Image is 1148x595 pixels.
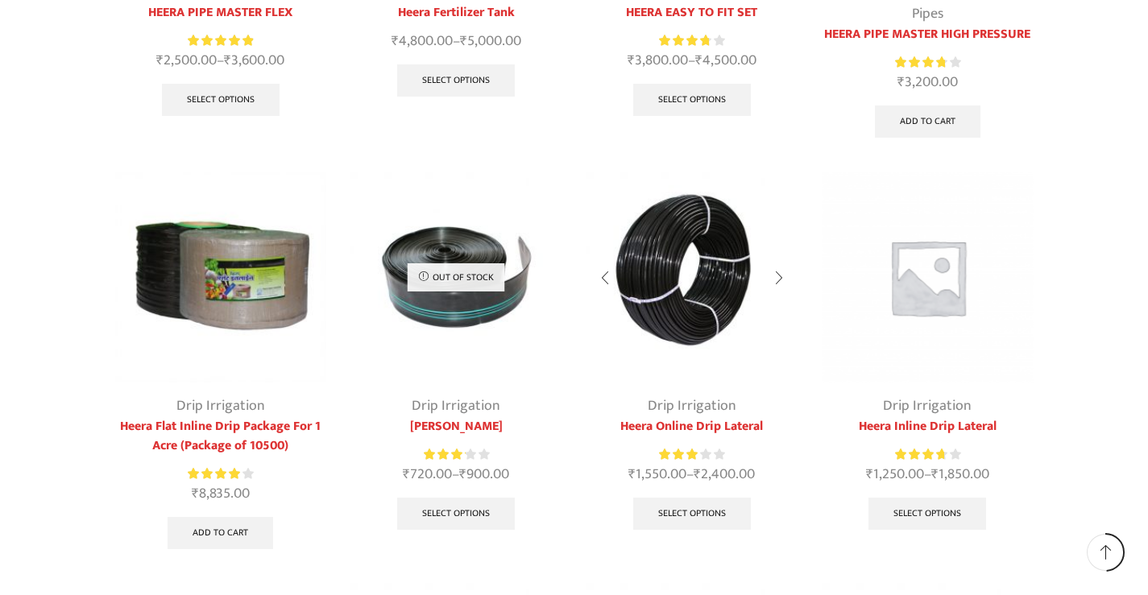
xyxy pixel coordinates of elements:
[659,446,699,463] span: Rated out of 5
[460,29,521,53] bdi: 5,000.00
[408,263,505,291] p: Out of stock
[586,464,798,486] span: –
[931,462,989,486] bdi: 1,850.00
[895,446,960,463] div: Rated 3.81 out of 5
[156,48,164,72] span: ₹
[224,48,284,72] bdi: 3,600.00
[822,171,1034,383] img: Placeholder
[628,48,688,72] bdi: 3,800.00
[659,446,724,463] div: Rated 3.08 out of 5
[883,394,972,418] a: Drip Irrigation
[188,32,253,49] span: Rated out of 5
[897,70,905,94] span: ₹
[822,25,1034,44] a: HEERA PIPE MASTER HIGH PRESSURE
[868,498,986,530] a: Select options for “Heera Inline Drip Lateral”
[586,50,798,72] span: –
[397,64,515,97] a: Select options for “Heera Fertilizer Tank”
[822,464,1034,486] span: –
[633,498,751,530] a: Select options for “Heera Online Drip Lateral”
[188,465,253,482] div: Rated 4.21 out of 5
[866,462,924,486] bdi: 1,250.00
[403,462,452,486] bdi: 720.00
[156,48,217,72] bdi: 2,500.00
[162,84,280,116] a: Select options for “HEERA PIPE MASTER FLEX”
[168,517,273,549] a: Add to cart: “Heera Flat Inline Drip Package For 1 Acre (Package of 10500)”
[459,462,466,486] span: ₹
[176,394,265,418] a: Drip Irrigation
[115,171,327,383] img: Flat Inline
[648,394,736,418] a: Drip Irrigation
[695,48,756,72] bdi: 4,500.00
[115,3,327,23] a: HEERA PIPE MASTER FLEX
[115,50,327,72] span: –
[412,394,500,418] a: Drip Irrigation
[424,446,489,463] div: Rated 3.25 out of 5
[897,70,958,94] bdi: 3,200.00
[895,54,960,71] div: Rated 3.86 out of 5
[459,462,509,486] bdi: 900.00
[188,465,242,482] span: Rated out of 5
[931,462,939,486] span: ₹
[628,48,635,72] span: ₹
[350,31,562,52] span: –
[895,446,945,463] span: Rated out of 5
[866,462,873,486] span: ₹
[628,462,686,486] bdi: 1,550.00
[822,417,1034,436] a: Heera Inline Drip Lateral
[694,462,701,486] span: ₹
[694,462,755,486] bdi: 2,400.00
[659,32,724,49] div: Rated 3.83 out of 5
[397,498,515,530] a: Select options for “Krishi Pipe”
[875,105,980,138] a: Add to cart: “HEERA PIPE MASTER HIGH PRESSURE”
[586,417,798,436] a: Heera Online Drip Lateral
[659,32,709,49] span: Rated out of 5
[628,462,636,486] span: ₹
[460,29,467,53] span: ₹
[224,48,231,72] span: ₹
[350,417,562,436] a: [PERSON_NAME]
[192,481,199,506] span: ₹
[188,32,253,49] div: Rated 5.00 out of 5
[115,417,327,456] a: Heera Flat Inline Drip Package For 1 Acre (Package of 10500)
[392,29,453,53] bdi: 4,800.00
[895,54,946,71] span: Rated out of 5
[633,84,751,116] a: Select options for “HEERA EASY TO FIT SET”
[586,3,798,23] a: HEERA EASY TO FIT SET
[403,462,410,486] span: ₹
[350,171,562,383] img: Krishi Pipe
[695,48,702,72] span: ₹
[392,29,399,53] span: ₹
[350,3,562,23] a: Heera Fertilizer Tank
[350,464,562,486] span: –
[192,481,250,506] bdi: 8,835.00
[424,446,466,463] span: Rated out of 5
[586,171,798,383] img: Heera Online Drip Lateral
